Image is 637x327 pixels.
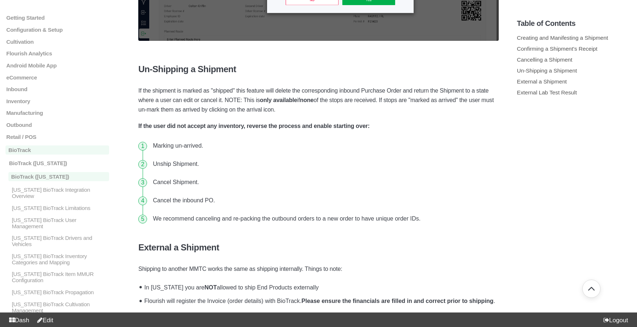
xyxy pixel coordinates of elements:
[517,46,598,52] a: Confirming a Shipment's Receipt
[300,97,313,103] strong: none
[5,122,109,128] a: Outbound
[5,289,109,295] a: [US_STATE] BioTrack Propagation
[5,172,109,181] a: BioTrack ([US_STATE])
[5,187,109,199] a: [US_STATE] BioTrack Integration Overview
[11,289,109,295] p: [US_STATE] BioTrack Propagation
[5,38,109,44] a: Cultivation
[5,98,109,104] a: Inventory
[5,86,109,92] a: Inbound
[301,298,493,304] strong: Please ensure the financials are filled in and correct prior to shipping
[5,217,109,229] a: [US_STATE] BioTrack User Management
[204,284,217,291] strong: NOT
[582,280,601,298] button: Go back to top of document
[11,253,109,265] p: [US_STATE] BioTrack Inventory Categories and Mapping
[6,317,29,324] a: Dash
[142,307,499,321] li: The destination must be "Synced" with BioTrack and have the appropriate license number to success...
[150,210,499,228] li: We recommend canceling and re-packing the outbound orders to a new order to have unique order IDs.
[5,62,109,69] a: Android Mobile App
[11,205,109,211] p: [US_STATE] BioTrack Limitations
[150,137,499,155] li: Marking un-arrived.
[260,97,297,103] strong: only available
[8,172,109,181] p: BioTrack ([US_STATE])
[5,145,109,155] a: BioTrack
[142,293,499,307] li: Flourish will register the Invoice (order details) with BioTrack. .
[517,89,577,96] a: External Lab Test Result
[11,271,109,283] p: [US_STATE] BioTrack Item MMUR Configuration
[142,280,499,293] li: In [US_STATE] you are allowed to ship End Products externally
[11,235,109,247] p: [US_STATE] BioTrack Drivers and Vehicles
[517,35,608,41] a: Creating and Manifesting a Shipment
[517,57,572,63] a: Cancelling a Shipment
[11,187,109,199] p: [US_STATE] BioTrack Integration Overview
[5,110,109,116] a: Manufacturing
[5,235,109,247] a: [US_STATE] BioTrack Drivers and Vehicles
[138,123,370,129] strong: If the user did not accept any inventory, reverse the process and enable starting over:
[5,253,109,265] a: [US_STATE] BioTrack Inventory Categories and Mapping
[5,50,109,57] a: Flourish Analytics
[5,301,109,313] a: [US_STATE] BioTrack Cultivation Management
[5,15,109,21] a: Getting Started
[517,19,632,28] h5: Table of Contents
[150,173,499,191] li: Cancel Shipment.
[517,7,632,316] section: Table of Contents
[150,191,499,210] li: Cancel the inbound PO.
[138,242,499,253] h4: External a Shipment
[138,86,499,114] p: If the shipment is marked as "shipped" this feature will delete the corresponding inbound Purchas...
[34,317,53,324] a: Edit
[11,217,109,229] p: [US_STATE] BioTrack User Management
[5,27,109,33] a: Configuration & Setup
[11,301,109,313] p: [US_STATE] BioTrack Cultivation Management
[5,160,109,166] a: BioTrack ([US_STATE])
[138,64,499,74] h4: Un-Shipping a Shipment
[5,74,109,80] a: eCommerce
[150,155,499,173] li: Unship Shipment.
[138,264,499,274] p: Shipping to another MMTC works the same as shipping internally. Things to note:
[8,160,109,166] p: BioTrack ([US_STATE])
[517,67,577,74] a: Un-Shipping a Shipment
[5,133,109,140] a: Retail / POS
[5,205,109,211] a: [US_STATE] BioTrack Limitations
[5,271,109,283] a: [US_STATE] BioTrack Item MMUR Configuration
[517,78,567,85] a: External a Shipment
